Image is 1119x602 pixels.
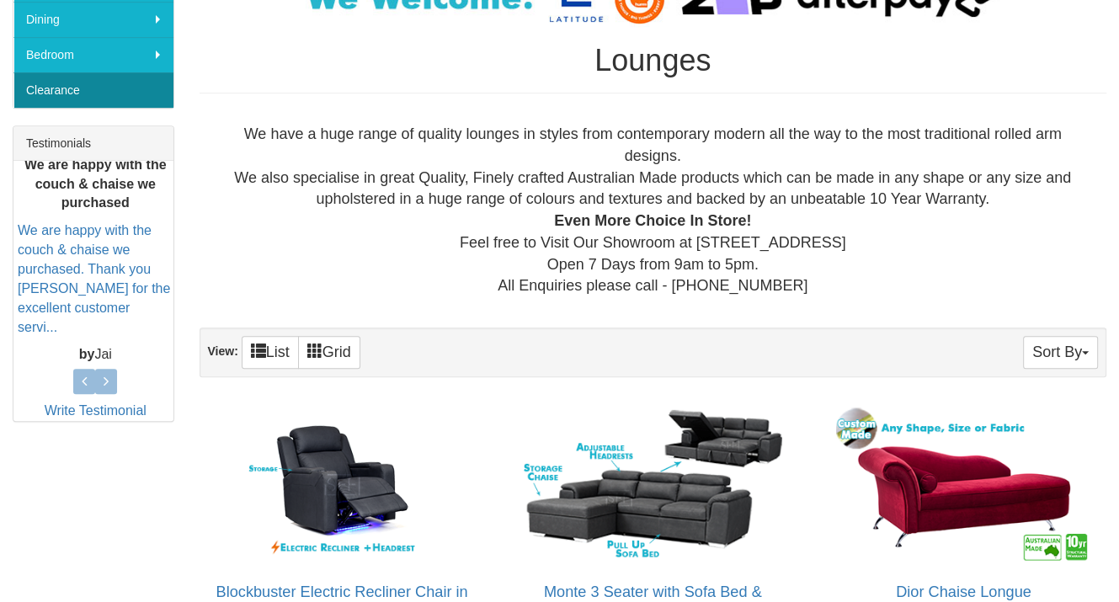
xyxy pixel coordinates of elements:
a: Clearance [13,72,173,108]
b: by [79,347,95,361]
div: We have a huge range of quality lounges in styles from contemporary modern all the way to the mos... [213,124,1094,297]
button: Sort By [1023,336,1098,369]
a: Write Testimonial [45,403,147,418]
strong: View: [208,344,238,358]
a: Bedroom [13,37,173,72]
a: We are happy with the couch & chaise we purchased. Thank you [PERSON_NAME] for the excellent cust... [18,223,170,333]
h1: Lounges [200,44,1107,77]
p: Jai [18,345,173,365]
b: We are happy with the couch & chaise we purchased [24,157,167,210]
div: Testimonials [13,126,173,161]
img: Monte 3 Seater with Sofa Bed & Storage Chaise in Fabric [520,403,786,567]
a: Dior Chaise Longue [896,583,1031,600]
b: Even More Choice In Store! [554,212,751,229]
a: Dining [13,2,173,37]
img: Dior Chaise Longue [830,403,1097,567]
a: List [242,336,299,369]
img: Blockbuster Electric Recliner Chair in Rhino Fabric [209,403,476,567]
a: Grid [298,336,360,369]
